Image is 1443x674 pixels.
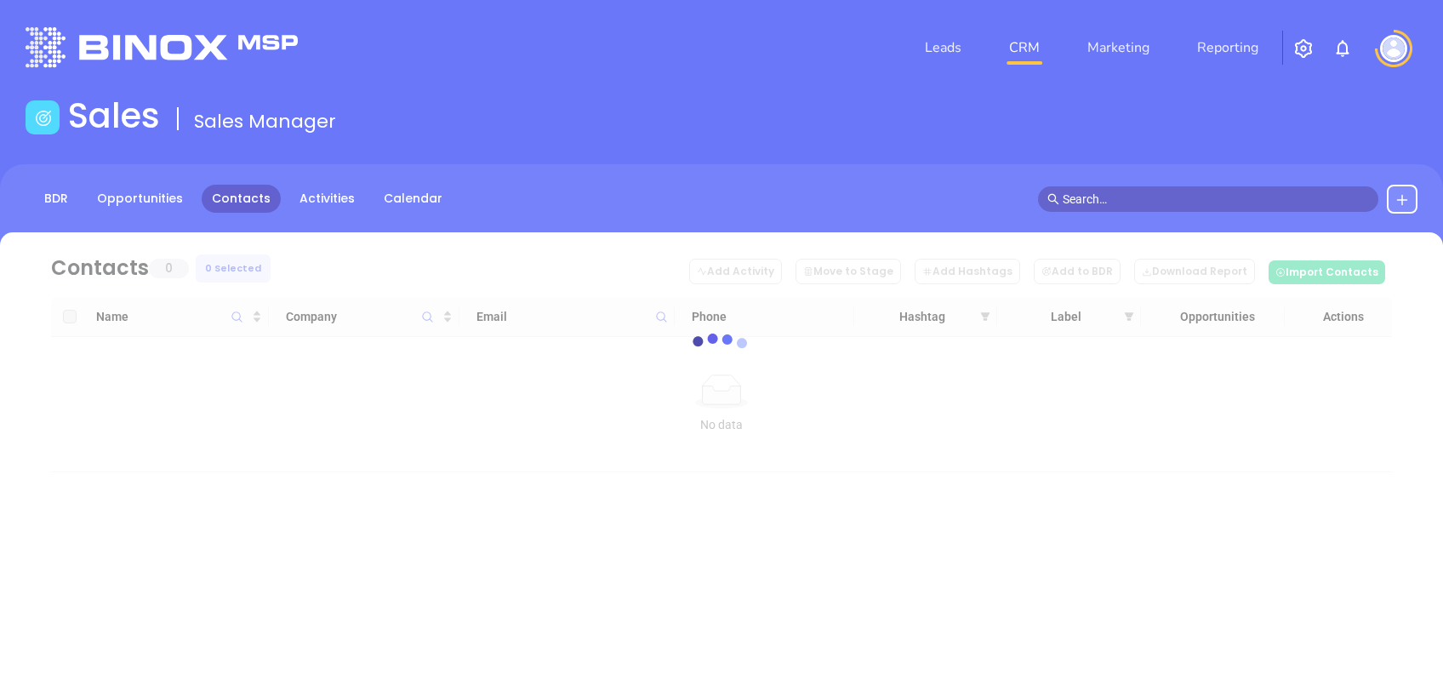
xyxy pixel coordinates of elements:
a: Activities [289,185,365,213]
span: search [1047,193,1059,205]
h1: Sales [68,95,160,136]
img: logo [26,27,298,67]
a: Opportunities [87,185,193,213]
a: Contacts [202,185,281,213]
img: iconNotification [1332,38,1353,59]
span: Sales Manager [194,108,336,134]
a: CRM [1002,31,1047,65]
img: iconSetting [1293,38,1314,59]
a: Marketing [1081,31,1156,65]
a: Leads [918,31,968,65]
input: Search… [1063,190,1369,208]
a: BDR [34,185,78,213]
img: user [1380,35,1407,62]
a: Calendar [374,185,453,213]
a: Reporting [1190,31,1265,65]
